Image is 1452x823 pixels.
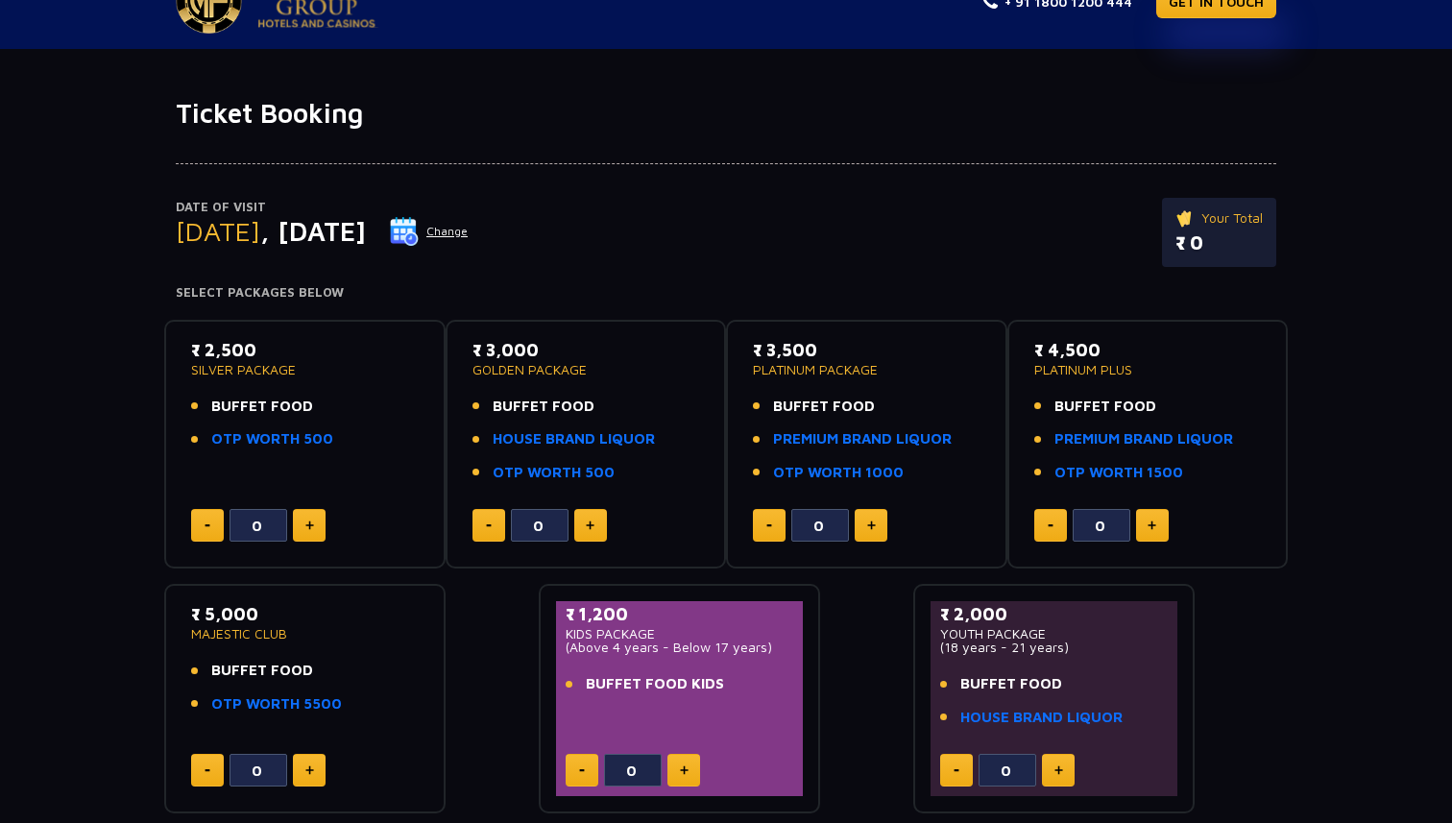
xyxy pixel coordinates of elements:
[211,660,313,682] span: BUFFET FOOD
[766,524,772,527] img: minus
[191,601,419,627] p: ₹ 5,000
[960,673,1062,695] span: BUFFET FOOD
[753,337,980,363] p: ₹ 3,500
[1175,207,1196,229] img: ticket
[940,601,1168,627] p: ₹ 2,000
[260,215,366,247] span: , [DATE]
[472,363,700,376] p: GOLDEN PACKAGE
[680,765,689,775] img: plus
[566,627,793,641] p: KIDS PACKAGE
[211,428,333,450] a: OTP WORTH 500
[566,641,793,654] p: (Above 4 years - Below 17 years)
[176,97,1276,130] h1: Ticket Booking
[493,428,655,450] a: HOUSE BRAND LIQUOR
[472,337,700,363] p: ₹ 3,000
[176,215,260,247] span: [DATE]
[1054,765,1063,775] img: plus
[586,520,594,530] img: plus
[205,769,210,772] img: minus
[191,337,419,363] p: ₹ 2,500
[867,520,876,530] img: plus
[191,363,419,376] p: SILVER PACKAGE
[176,285,1276,301] h4: Select Packages Below
[1034,337,1262,363] p: ₹ 4,500
[960,707,1123,729] a: HOUSE BRAND LIQUOR
[305,765,314,775] img: plus
[1048,524,1053,527] img: minus
[1148,520,1156,530] img: plus
[1175,207,1263,229] p: Your Total
[191,627,419,641] p: MAJESTIC CLUB
[205,524,210,527] img: minus
[389,216,469,247] button: Change
[954,769,959,772] img: minus
[773,396,875,418] span: BUFFET FOOD
[940,641,1168,654] p: (18 years - 21 years)
[579,769,585,772] img: minus
[773,462,904,484] a: OTP WORTH 1000
[940,627,1168,641] p: YOUTH PACKAGE
[211,693,342,715] a: OTP WORTH 5500
[586,673,724,695] span: BUFFET FOOD KIDS
[566,601,793,627] p: ₹ 1,200
[1054,462,1183,484] a: OTP WORTH 1500
[1175,229,1263,257] p: ₹ 0
[753,363,980,376] p: PLATINUM PACKAGE
[493,462,615,484] a: OTP WORTH 500
[1054,396,1156,418] span: BUFFET FOOD
[305,520,314,530] img: plus
[211,396,313,418] span: BUFFET FOOD
[1034,363,1262,376] p: PLATINUM PLUS
[176,198,469,217] p: Date of Visit
[773,428,952,450] a: PREMIUM BRAND LIQUOR
[1054,428,1233,450] a: PREMIUM BRAND LIQUOR
[486,524,492,527] img: minus
[493,396,594,418] span: BUFFET FOOD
